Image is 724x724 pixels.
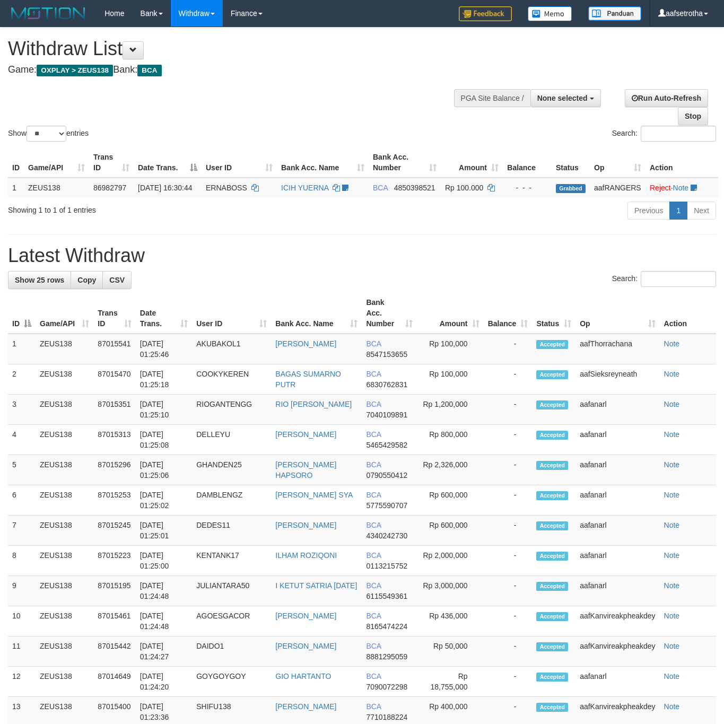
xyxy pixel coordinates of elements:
[366,713,407,721] span: Copy 7710188224 to clipboard
[192,606,271,636] td: AGOESGACOR
[669,202,687,220] a: 1
[366,652,407,661] span: Copy 8881295059 to clipboard
[366,551,381,560] span: BCA
[93,606,135,636] td: 87015461
[417,334,484,364] td: Rp 100,000
[8,606,36,636] td: 10
[664,339,680,348] a: Note
[646,147,718,178] th: Action
[192,576,271,606] td: JULIANTARA50
[664,370,680,378] a: Note
[612,126,716,142] label: Search:
[454,89,530,107] div: PGA Site Balance /
[575,485,659,516] td: aafanarl
[366,400,381,408] span: BCA
[36,667,93,697] td: ZEUS138
[36,425,93,455] td: ZEUS138
[536,461,568,470] span: Accepted
[664,430,680,439] a: Note
[417,425,484,455] td: Rp 800,000
[136,293,192,334] th: Date Trans.: activate to sort column ascending
[366,622,407,631] span: Copy 8165474224 to clipboard
[536,703,568,712] span: Accepted
[417,576,484,606] td: Rp 3,000,000
[417,395,484,425] td: Rp 1,200,000
[484,606,533,636] td: -
[36,395,93,425] td: ZEUS138
[192,334,271,364] td: AKUBAKOL1
[536,552,568,561] span: Accepted
[93,485,135,516] td: 87015253
[8,293,36,334] th: ID: activate to sort column descending
[93,334,135,364] td: 87015541
[373,184,388,192] span: BCA
[417,485,484,516] td: Rp 600,000
[277,147,369,178] th: Bank Acc. Name: activate to sort column ascending
[93,455,135,485] td: 87015296
[275,370,341,389] a: BAGAS SUMARNO PUTR
[136,364,192,395] td: [DATE] 01:25:18
[136,606,192,636] td: [DATE] 01:24:48
[192,364,271,395] td: COOKYKEREN
[537,94,588,102] span: None selected
[417,636,484,667] td: Rp 50,000
[366,370,381,378] span: BCA
[552,147,590,178] th: Status
[36,334,93,364] td: ZEUS138
[575,395,659,425] td: aafanarl
[206,184,247,192] span: ERNABOSS
[8,516,36,546] td: 7
[281,184,328,192] a: ICIH YUERNA
[8,667,36,697] td: 12
[36,455,93,485] td: ZEUS138
[8,636,36,667] td: 11
[366,702,381,711] span: BCA
[8,546,36,576] td: 8
[556,184,586,193] span: Grabbed
[366,380,407,389] span: Copy 6830762831 to clipboard
[275,612,336,620] a: [PERSON_NAME]
[536,370,568,379] span: Accepted
[678,107,708,125] a: Stop
[36,636,93,667] td: ZEUS138
[27,126,66,142] select: Showentries
[369,147,441,178] th: Bank Acc. Number: activate to sort column ascending
[136,334,192,364] td: [DATE] 01:25:46
[192,425,271,455] td: DELLEYU
[93,184,126,192] span: 86982797
[575,516,659,546] td: aafanarl
[136,667,192,697] td: [DATE] 01:24:20
[484,455,533,485] td: -
[484,636,533,667] td: -
[484,576,533,606] td: -
[102,271,132,289] a: CSV
[536,491,568,500] span: Accepted
[417,516,484,546] td: Rp 600,000
[275,551,337,560] a: ILHAM ROZIQONI
[136,485,192,516] td: [DATE] 01:25:02
[93,546,135,576] td: 87015223
[664,672,680,681] a: Note
[136,546,192,576] td: [DATE] 01:25:00
[459,6,512,21] img: Feedback.jpg
[484,516,533,546] td: -
[536,582,568,591] span: Accepted
[588,6,641,21] img: panduan.png
[530,89,601,107] button: None selected
[507,182,547,193] div: - - -
[8,425,36,455] td: 4
[536,521,568,530] span: Accepted
[275,491,353,499] a: [PERSON_NAME] SYA
[109,276,125,284] span: CSV
[275,672,331,681] a: GIO HARTANTO
[77,276,96,284] span: Copy
[93,293,135,334] th: Trans ID: activate to sort column ascending
[366,501,407,510] span: Copy 5775590707 to clipboard
[93,576,135,606] td: 87015195
[441,147,503,178] th: Amount: activate to sort column ascending
[134,147,202,178] th: Date Trans.: activate to sort column descending
[590,147,646,178] th: Op: activate to sort column ascending
[275,702,336,711] a: [PERSON_NAME]
[36,606,93,636] td: ZEUS138
[687,202,716,220] a: Next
